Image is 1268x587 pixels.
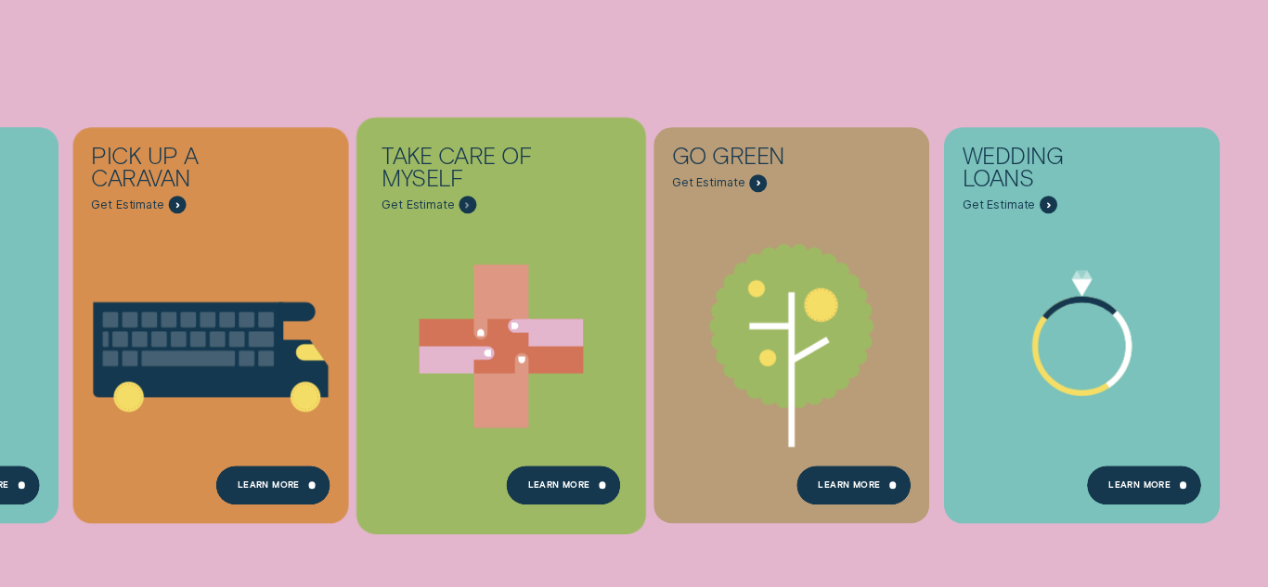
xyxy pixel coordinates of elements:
span: Get Estimate [91,198,163,212]
div: Take care of myself [382,146,558,197]
div: Go green [672,146,848,174]
span: Get Estimate [672,176,744,191]
div: Wedding Loans [963,146,1139,197]
a: Pick up a caravan - Learn more [73,127,349,513]
span: Get Estimate [963,198,1035,212]
a: Learn more [506,466,621,505]
a: Learn more [796,466,912,505]
a: Take care of myself - Learn more [363,127,639,513]
a: Learn More [215,466,330,505]
a: Wedding Loans - Learn more [944,127,1220,513]
a: Go green - Learn more [653,127,929,513]
div: Pick up a caravan [91,146,267,197]
a: Learn more [1087,466,1202,505]
span: Get Estimate [382,198,454,212]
